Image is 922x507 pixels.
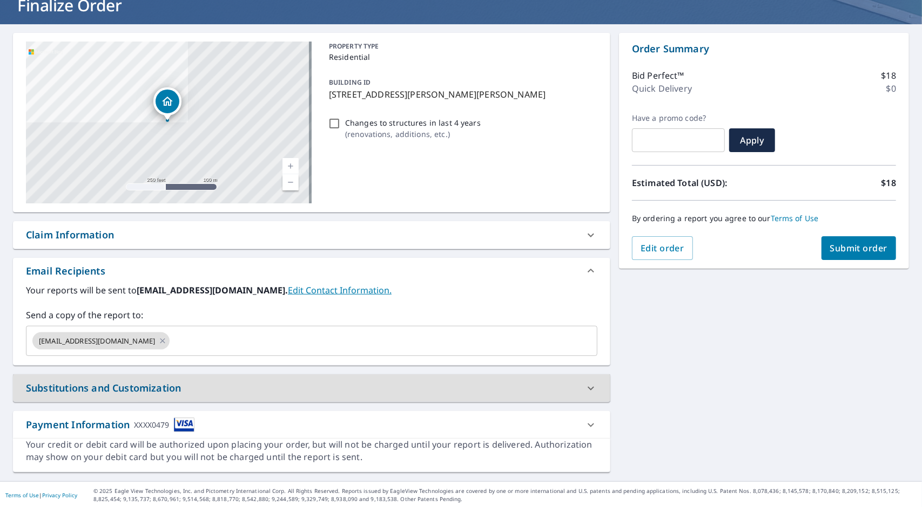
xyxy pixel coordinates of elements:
p: ( renovations, additions, etc. ) [345,128,481,140]
div: Claim Information [13,221,610,249]
div: Email Recipients [26,264,105,278]
p: [STREET_ADDRESS][PERSON_NAME][PERSON_NAME] [329,88,593,101]
p: Order Summary [632,42,896,56]
a: Current Level 17, Zoom In [282,158,299,174]
p: Bid Perfect™ [632,69,684,82]
button: Edit order [632,236,693,260]
div: XXXX0479 [134,417,169,432]
a: EditContactInfo [288,284,392,296]
p: Changes to structures in last 4 years [345,117,481,128]
p: PROPERTY TYPE [329,42,593,51]
label: Have a promo code? [632,113,725,123]
label: Your reports will be sent to [26,284,597,297]
span: Edit order [641,242,684,254]
p: © 2025 Eagle View Technologies, Inc. and Pictometry International Corp. All Rights Reserved. Repo... [93,487,917,503]
p: | [5,492,77,498]
a: Privacy Policy [42,491,77,499]
p: By ordering a report you agree to our [632,214,896,223]
div: Claim Information [26,228,114,242]
button: Apply [729,128,775,152]
p: BUILDING ID [329,78,371,87]
a: Terms of Use [5,491,39,499]
div: Substitutions and Customization [26,381,181,395]
b: [EMAIL_ADDRESS][DOMAIN_NAME]. [137,284,288,296]
p: Residential [329,51,593,63]
a: Terms of Use [771,213,819,223]
div: Your credit or debit card will be authorized upon placing your order, but will not be charged unt... [26,439,597,463]
button: Submit order [822,236,897,260]
span: Submit order [830,242,888,254]
span: [EMAIL_ADDRESS][DOMAIN_NAME] [32,336,161,346]
div: Payment InformationXXXX0479cardImage [13,411,610,439]
label: Send a copy of the report to: [26,309,597,321]
span: Apply [738,134,766,146]
div: Payment Information [26,417,194,432]
p: $18 [881,69,896,82]
div: Substitutions and Customization [13,374,610,402]
img: cardImage [174,417,194,432]
div: [EMAIL_ADDRESS][DOMAIN_NAME] [32,332,170,350]
p: $18 [881,176,896,189]
a: Current Level 17, Zoom Out [282,174,299,190]
div: Dropped pin, building 1, Residential property, 314 Pine Ave Anna Maria, FL 34216 [153,87,181,121]
p: Estimated Total (USD): [632,176,764,189]
p: $0 [886,82,896,95]
div: Email Recipients [13,258,610,284]
p: Quick Delivery [632,82,692,95]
